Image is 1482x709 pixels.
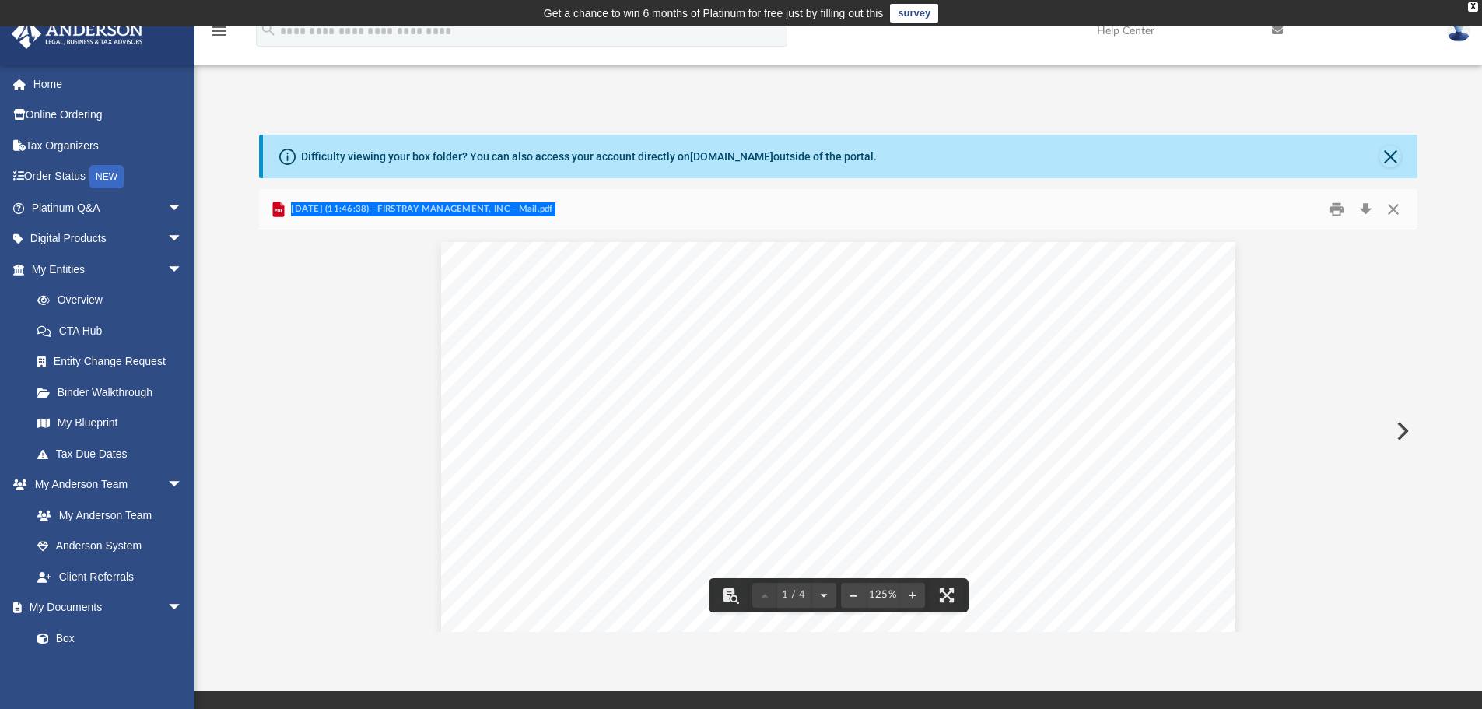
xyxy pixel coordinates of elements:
a: Client Referrals [22,561,198,592]
i: search [260,21,277,38]
a: Meeting Minutes [22,654,198,685]
button: Print [1321,198,1352,222]
a: Entity Change Request [22,346,206,377]
span: arrow_drop_down [167,192,198,224]
div: Document Viewer [259,230,1418,632]
a: Tax Due Dates [22,438,206,469]
a: My Documentsarrow_drop_down [11,592,198,623]
i: menu [210,22,229,40]
span: arrow_drop_down [167,469,198,501]
a: My Anderson Team [22,500,191,531]
div: Get a chance to win 6 months of Platinum for free just by filling out this [544,4,884,23]
button: Next page [811,578,836,612]
a: Binder Walkthrough [22,377,206,408]
a: menu [210,30,229,40]
a: Home [11,68,206,100]
button: Toggle findbar [713,578,748,612]
button: Zoom out [841,578,866,612]
span: arrow_drop_down [167,254,198,286]
a: [DOMAIN_NAME] [690,150,773,163]
a: My Anderson Teamarrow_drop_down [11,469,198,500]
img: User Pic [1447,19,1470,42]
a: Tax Organizers [11,130,206,161]
a: Online Ordering [11,100,206,131]
button: Next File [1384,409,1418,453]
div: Preview [259,189,1418,632]
a: My Entitiesarrow_drop_down [11,254,206,285]
button: 1 / 4 [777,578,811,612]
button: Download [1351,198,1379,222]
button: Close [1379,146,1401,167]
a: Digital Productsarrow_drop_down [11,223,206,254]
span: arrow_drop_down [167,223,198,255]
div: File preview [259,230,1418,632]
span: arrow_drop_down [167,592,198,624]
a: Order StatusNEW [11,161,206,193]
span: [DATE] (11:46:38) - FIRSTRAY MANAGEMENT, INC - Mail.pdf [288,202,553,216]
span: 1 / 4 [777,590,811,600]
img: Anderson Advisors Platinum Portal [7,19,148,49]
button: Zoom in [900,578,925,612]
button: Close [1379,198,1407,222]
div: NEW [89,165,124,188]
a: survey [890,4,938,23]
div: Current zoom level [866,590,900,600]
div: close [1468,2,1478,12]
a: My Blueprint [22,408,198,439]
a: Box [22,623,191,654]
a: Anderson System [22,531,198,562]
a: CTA Hub [22,315,206,346]
a: Platinum Q&Aarrow_drop_down [11,192,206,223]
a: Overview [22,285,206,316]
button: Enter fullscreen [930,578,964,612]
div: Difficulty viewing your box folder? You can also access your account directly on outside of the p... [301,149,877,165]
